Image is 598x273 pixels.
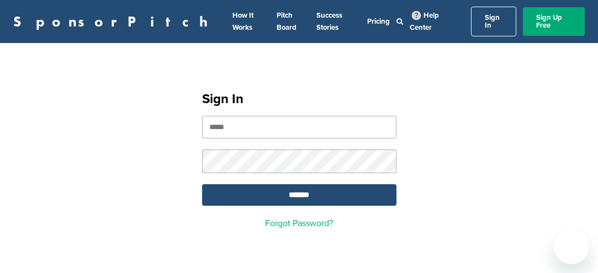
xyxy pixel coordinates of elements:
a: Success Stories [316,11,342,32]
a: Pitch Board [277,11,297,32]
a: Help Center [410,9,439,34]
h1: Sign In [202,89,396,109]
a: SponsorPitch [13,14,215,29]
a: Forgot Password? [265,218,333,229]
a: Pricing [367,17,390,26]
a: How It Works [232,11,253,32]
iframe: Button to launch messaging window [554,229,589,264]
a: Sign In [471,7,517,36]
a: Sign Up Free [523,7,585,36]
